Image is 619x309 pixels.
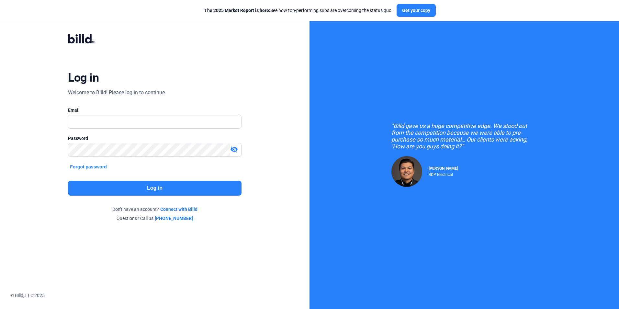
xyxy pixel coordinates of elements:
div: See how top-performing subs are overcoming the status quo. [204,7,393,14]
button: Get your copy [397,4,436,17]
div: Welcome to Billd! Please log in to continue. [68,89,166,97]
a: [PHONE_NUMBER] [155,215,193,222]
button: Forgot password [68,163,109,170]
div: Questions? Call us [68,215,241,222]
div: Email [68,107,241,113]
div: RDP Electrical [429,171,458,177]
span: The 2025 Market Report is here: [204,8,270,13]
div: Log in [68,71,99,85]
a: Connect with Billd [160,206,197,212]
span: [PERSON_NAME] [429,166,458,171]
div: Don't have an account? [68,206,241,212]
mat-icon: visibility_off [230,145,238,153]
div: "Billd gave us a huge competitive edge. We stood out from the competition because we were able to... [391,122,537,150]
img: Raul Pacheco [391,156,422,187]
div: Password [68,135,241,142]
button: Log in [68,181,241,196]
